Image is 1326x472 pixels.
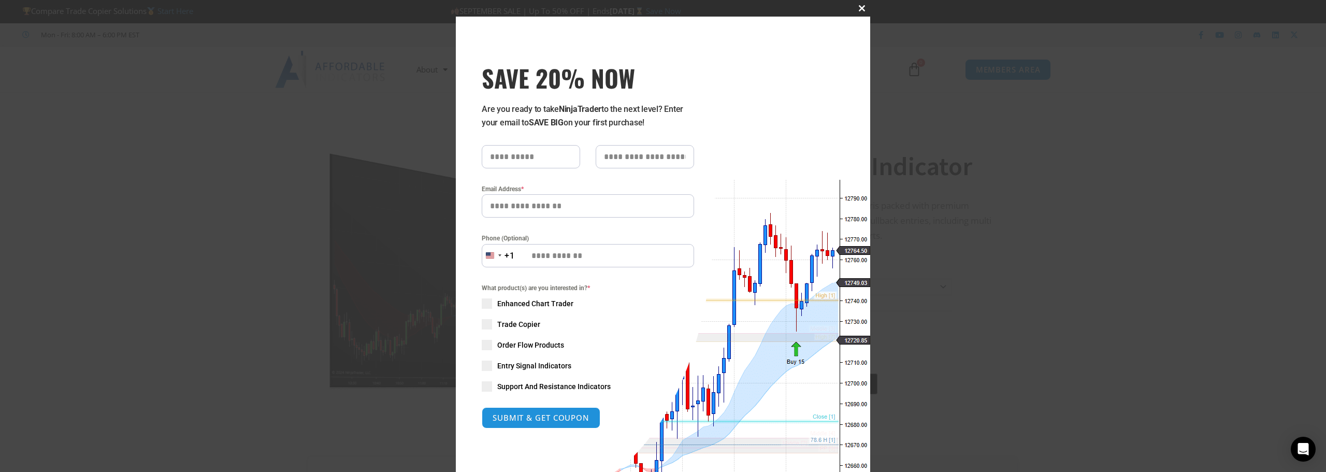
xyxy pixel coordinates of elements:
span: Order Flow Products [497,340,564,350]
button: Selected country [482,244,515,267]
p: Are you ready to take to the next level? Enter your email to on your first purchase! [482,103,694,130]
span: Enhanced Chart Trader [497,298,573,309]
label: Phone (Optional) [482,233,694,244]
label: Support And Resistance Indicators [482,381,694,392]
span: Trade Copier [497,319,540,330]
div: +1 [505,249,515,263]
label: Entry Signal Indicators [482,361,694,371]
strong: SAVE BIG [529,118,564,127]
label: Order Flow Products [482,340,694,350]
h3: SAVE 20% NOW [482,63,694,92]
span: What product(s) are you interested in? [482,283,694,293]
label: Trade Copier [482,319,694,330]
span: Support And Resistance Indicators [497,381,611,392]
button: SUBMIT & GET COUPON [482,407,600,428]
div: Open Intercom Messenger [1291,437,1316,462]
label: Enhanced Chart Trader [482,298,694,309]
label: Email Address [482,184,694,194]
strong: NinjaTrader [559,104,601,114]
span: Entry Signal Indicators [497,361,571,371]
